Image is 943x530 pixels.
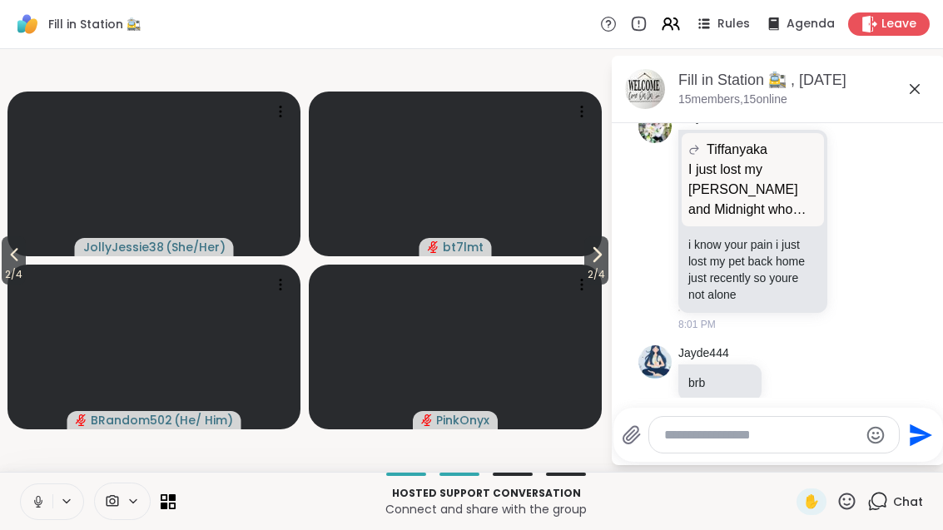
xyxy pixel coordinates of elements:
img: https://sharewell-space-live.sfo3.digitaloceanspaces.com/user-generated/fd112b90-4d33-4654-881a-d... [638,345,672,379]
span: Leave [881,16,916,32]
span: ( He/ Him ) [174,412,233,428]
span: Chat [893,493,923,510]
a: Jayde444 [678,345,729,362]
span: audio-muted [421,414,433,426]
p: brb [688,374,752,391]
p: i know your pain i just lost my pet back home just recently so youre not alone [688,236,817,303]
button: 2/4 [584,236,608,285]
button: Emoji picker [866,425,886,445]
span: JollyJessie38 [83,239,164,255]
span: BRandom502 [91,412,172,428]
span: 2 / 4 [584,265,608,285]
span: 2 / 4 [2,265,26,285]
span: Fill in Station 🚉 [48,16,141,32]
p: Connect and share with the group [186,501,787,518]
span: ( She/Her ) [166,239,226,255]
span: ✋ [803,492,820,512]
span: bt7lmt [443,239,484,255]
span: PinkOnyx [436,412,489,428]
img: https://sharewell-space-live.sfo3.digitaloceanspaces.com/user-generated/3602621c-eaa5-4082-863a-9... [638,110,672,143]
div: Fill in Station 🚉 , [DATE] [678,70,931,91]
p: Hosted support conversation [186,486,787,501]
img: ShareWell Logomark [13,10,42,38]
span: audio-muted [76,414,87,426]
textarea: Type your message [664,427,858,443]
p: 15 members, 15 online [678,92,787,108]
img: Fill in Station 🚉 , Oct 13 [625,69,665,109]
span: audio-muted [428,241,439,253]
button: 2/4 [2,236,26,285]
p: I just lost my [PERSON_NAME] and Midnight who were that for me. They were my reason for everythin... [688,160,817,220]
span: 8:01 PM [678,317,716,332]
span: Tiffanyaka [707,140,767,160]
button: Send [900,416,937,453]
span: Rules [717,16,750,32]
span: Agenda [787,16,835,32]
